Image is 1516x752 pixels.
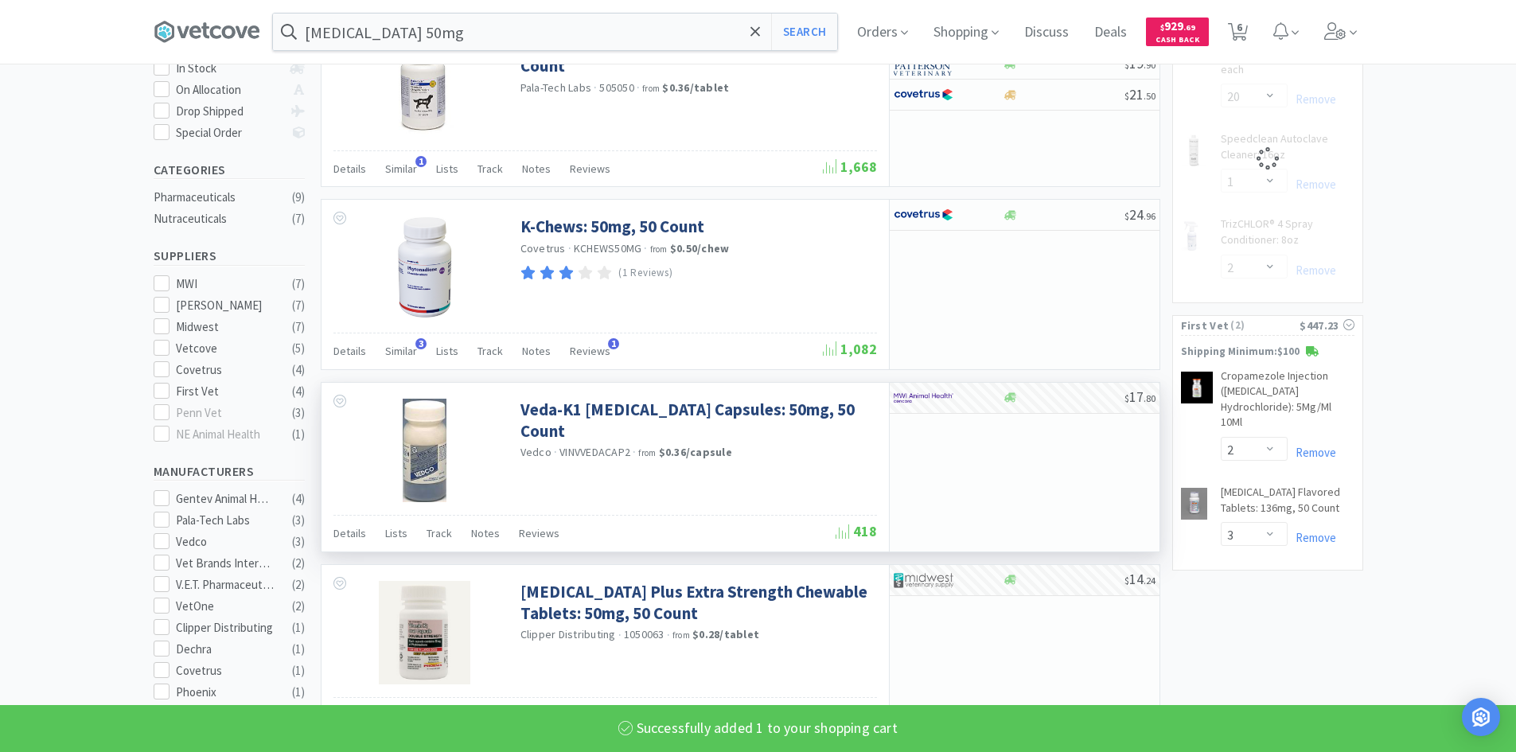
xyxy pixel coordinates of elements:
[292,403,305,423] div: ( 3 )
[836,704,877,723] span: 310
[292,661,305,680] div: ( 1 )
[1146,10,1209,53] a: $929.69Cash Back
[618,628,622,642] span: ·
[522,162,551,176] span: Notes
[415,156,427,167] span: 1
[176,102,282,121] div: Drop Shipped
[1288,445,1336,460] a: Remove
[176,532,275,551] div: Vedco
[1144,210,1156,222] span: . 96
[292,532,305,551] div: ( 3 )
[176,318,275,337] div: Midwest
[570,344,610,358] span: Reviews
[670,241,730,255] strong: $0.50 / chew
[1181,488,1208,520] img: aa63bbb838014b11b32eec176c379a33_618327.jpeg
[292,597,305,616] div: ( 2 )
[392,33,458,137] img: c5d6271e908a424b8f984289d9f220cd_121201.jpeg
[659,445,732,459] strong: $0.36 / capsule
[823,158,877,176] span: 1,668
[1018,25,1075,40] a: Discuss
[176,123,282,142] div: Special Order
[176,339,275,358] div: Vetcove
[154,247,305,265] h5: Suppliers
[292,575,305,594] div: ( 2 )
[176,618,275,637] div: Clipper Distributing
[1124,205,1156,224] span: 24
[1144,90,1156,102] span: . 50
[894,386,953,410] img: f6b2451649754179b5b4e0c70c3f7cb0_2.png
[1221,368,1354,437] a: Cropamezole Injection ([MEDICAL_DATA] Hydrochloride): 5Mg/Ml 10Ml
[176,296,275,315] div: [PERSON_NAME]
[415,338,427,349] span: 3
[292,683,305,702] div: ( 1 )
[292,618,305,637] div: ( 1 )
[154,161,305,179] h5: Categories
[154,188,283,207] div: Pharmaceuticals
[1124,59,1129,71] span: $
[894,203,953,227] img: 77fca1acd8b6420a9015268ca798ef17_1.png
[520,80,592,95] a: Pala-Tech Labs
[633,445,636,459] span: ·
[471,526,500,540] span: Notes
[154,209,283,228] div: Nutraceuticals
[176,597,275,616] div: VetOne
[292,640,305,659] div: ( 1 )
[894,83,953,107] img: 77fca1acd8b6420a9015268ca798ef17_1.png
[1144,392,1156,404] span: . 80
[176,575,275,594] div: V.E.T. Pharmaceuticals
[292,554,305,573] div: ( 2 )
[292,339,305,358] div: ( 5 )
[292,489,305,508] div: ( 4 )
[637,80,640,95] span: ·
[176,360,275,380] div: Covetrus
[385,344,417,358] span: Similar
[292,296,305,315] div: ( 7 )
[403,399,447,502] img: ffed673c61074dfeb9b6e9eaf48a93af_96176.jpeg
[618,265,672,282] p: (1 Reviews)
[176,403,275,423] div: Penn Vet
[176,489,275,508] div: Gentev Animal Health Direct
[396,216,453,319] img: 6184bb59b2414716a88cb8a2d89cd403_547007.png
[520,627,616,641] a: Clipper Distributing
[292,209,305,228] div: ( 7 )
[176,80,282,99] div: On Allocation
[574,241,642,255] span: KCHEWS50MG
[894,568,953,592] img: 4dd14cff54a648ac9e977f0c5da9bc2e_5.png
[292,188,305,207] div: ( 9 )
[1124,90,1129,102] span: $
[570,162,610,176] span: Reviews
[1124,392,1129,404] span: $
[333,344,366,358] span: Details
[1156,36,1199,46] span: Cash Back
[672,629,690,641] span: from
[333,526,366,540] span: Details
[1124,388,1156,406] span: 17
[644,241,647,255] span: ·
[176,683,275,702] div: Phoenix
[1124,210,1129,222] span: $
[292,318,305,337] div: ( 7 )
[176,59,282,78] div: In Stock
[176,511,275,530] div: Pala-Tech Labs
[333,162,366,176] span: Details
[1144,575,1156,586] span: . 24
[642,83,660,94] span: from
[1222,27,1254,41] a: 6
[154,704,204,723] p: Show More
[1088,25,1133,40] a: Deals
[520,399,873,442] a: Veda-K1 [MEDICAL_DATA] Capsules: 50mg, 50 Count
[176,382,275,401] div: First Vet
[692,627,759,641] strong: $0.28 / tablet
[427,526,452,540] span: Track
[638,447,656,458] span: from
[436,344,458,358] span: Lists
[520,241,566,255] a: Covetrus
[176,425,275,444] div: NE Animal Health
[559,445,630,459] span: VINVVEDACAP2
[520,581,873,625] a: [MEDICAL_DATA] Plus Extra Strength Chewable Tablets: 50mg, 50 Count
[273,14,837,50] input: Search by item, sku, manufacturer, ingredient, size...
[176,275,275,294] div: MWI
[823,340,877,358] span: 1,082
[519,526,559,540] span: Reviews
[1160,18,1195,33] span: 929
